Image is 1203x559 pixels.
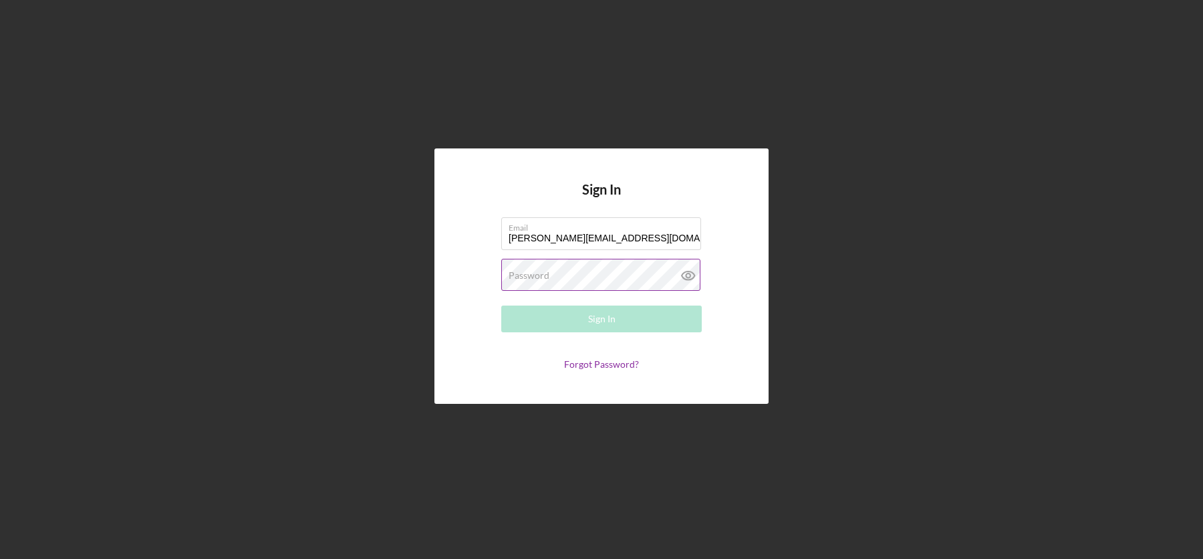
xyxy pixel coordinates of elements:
button: Sign In [501,306,702,332]
div: Sign In [588,306,616,332]
label: Password [509,270,549,281]
a: Forgot Password? [564,358,639,370]
label: Email [509,218,701,233]
h4: Sign In [582,182,621,217]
